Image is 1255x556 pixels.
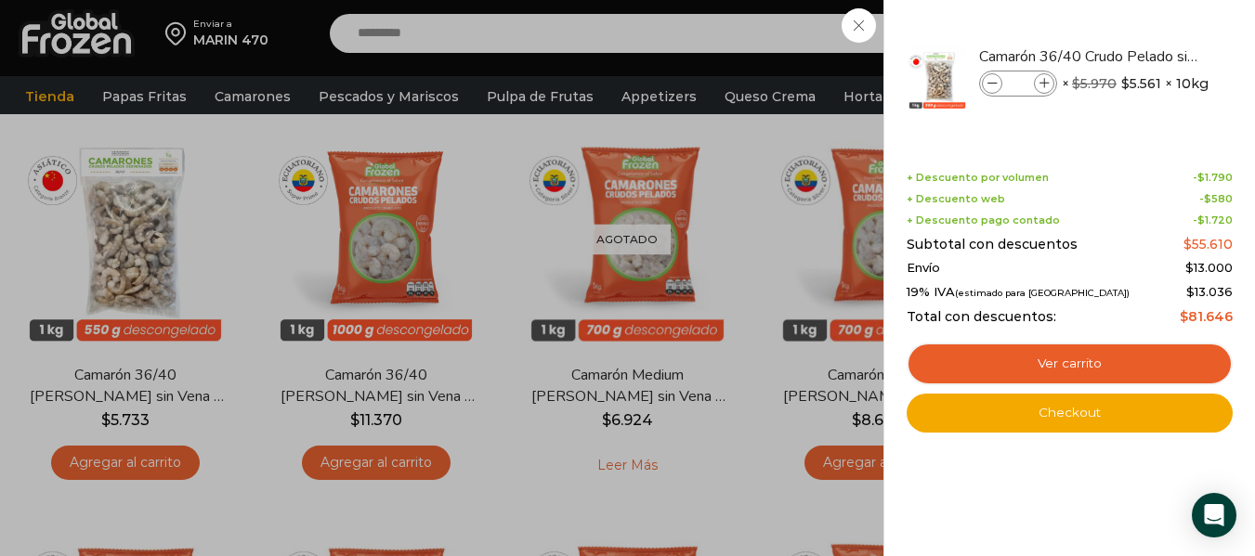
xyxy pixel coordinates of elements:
bdi: 1.720 [1197,213,1233,226]
span: - [1199,193,1233,205]
bdi: 13.000 [1185,260,1233,275]
span: + Descuento web [907,193,1005,205]
span: $ [1121,74,1130,93]
bdi: 580 [1204,192,1233,205]
bdi: 5.970 [1072,75,1117,92]
span: Envío [907,261,940,276]
bdi: 81.646 [1180,308,1233,325]
span: $ [1183,236,1192,252]
input: Product quantity [1004,73,1032,94]
span: $ [1180,308,1188,325]
span: Subtotal con descuentos [907,237,1078,252]
span: $ [1197,213,1205,226]
a: Ver carrito [907,343,1233,385]
a: Checkout [907,394,1233,433]
span: + Descuento por volumen [907,172,1049,184]
span: $ [1186,284,1195,299]
bdi: 1.790 [1197,171,1233,184]
a: Camarón 36/40 Crudo Pelado sin Vena - Bronze - Caja 10 kg [979,46,1200,67]
span: $ [1204,192,1211,205]
span: × × 10kg [1062,71,1209,97]
span: 19% IVA [907,285,1130,300]
small: (estimado para [GEOGRAPHIC_DATA]) [955,288,1130,298]
span: Total con descuentos: [907,309,1056,325]
bdi: 5.561 [1121,74,1161,93]
div: Open Intercom Messenger [1192,493,1236,537]
span: - [1193,214,1233,226]
span: - [1193,172,1233,184]
span: + Descuento pago contado [907,214,1060,226]
span: $ [1185,260,1194,275]
span: $ [1072,75,1080,92]
bdi: 55.610 [1183,236,1233,252]
span: $ [1197,171,1205,184]
span: 13.036 [1186,284,1233,299]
